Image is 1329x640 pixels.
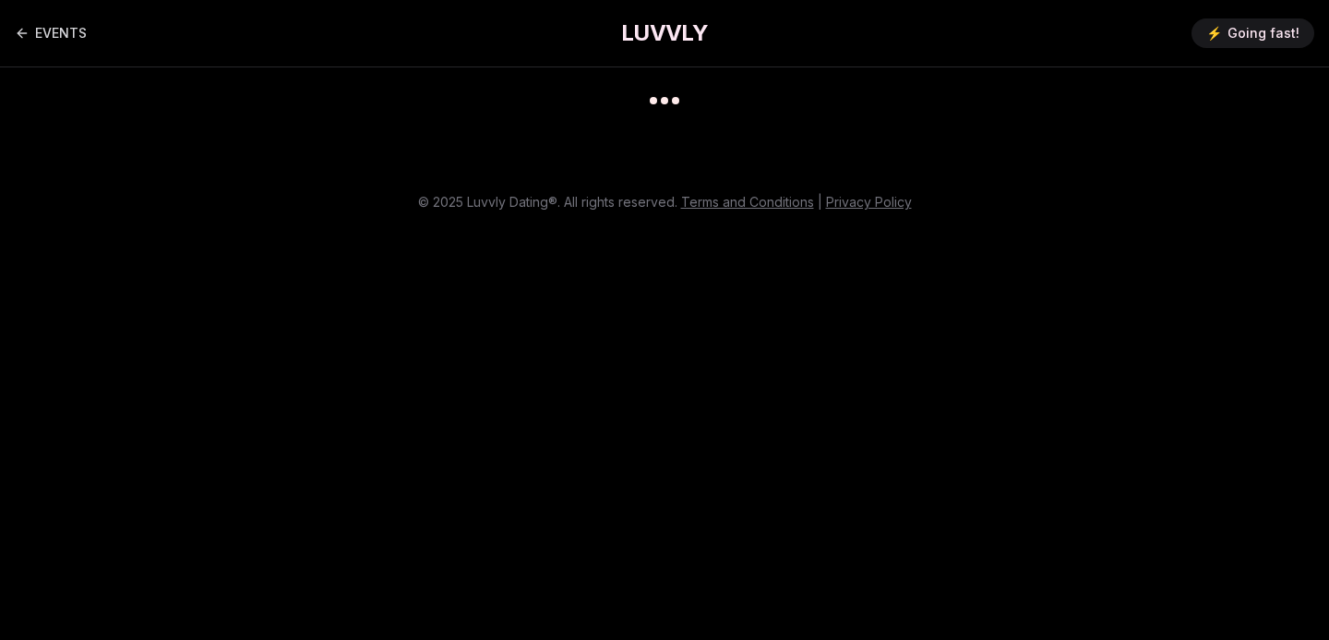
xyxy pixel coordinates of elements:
a: Terms and Conditions [681,194,814,210]
a: Back to events [15,15,87,52]
a: Privacy Policy [826,194,912,210]
a: LUVVLY [621,18,708,48]
span: Going fast! [1227,24,1299,42]
span: | [818,194,822,210]
span: ⚡️ [1206,24,1222,42]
